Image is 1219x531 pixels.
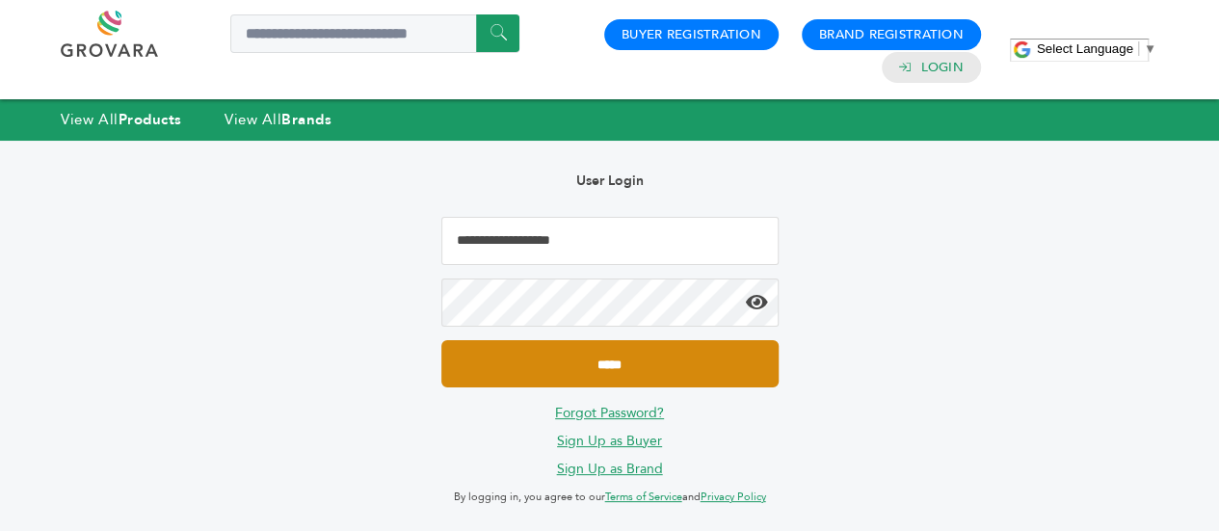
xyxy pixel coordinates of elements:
[61,110,182,129] a: View AllProducts
[230,14,519,53] input: Search a product or brand...
[281,110,331,129] strong: Brands
[576,172,644,190] b: User Login
[1037,41,1133,56] span: Select Language
[605,490,682,504] a: Terms of Service
[441,279,779,327] input: Password
[557,460,663,478] a: Sign Up as Brand
[225,110,332,129] a: View AllBrands
[920,59,963,76] a: Login
[819,26,964,43] a: Brand Registration
[119,110,182,129] strong: Products
[1138,41,1139,56] span: ​
[441,486,779,509] p: By logging in, you agree to our and
[1144,41,1156,56] span: ▼
[701,490,766,504] a: Privacy Policy
[555,404,664,422] a: Forgot Password?
[441,217,779,265] input: Email Address
[1037,41,1156,56] a: Select Language​
[557,432,662,450] a: Sign Up as Buyer
[622,26,761,43] a: Buyer Registration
